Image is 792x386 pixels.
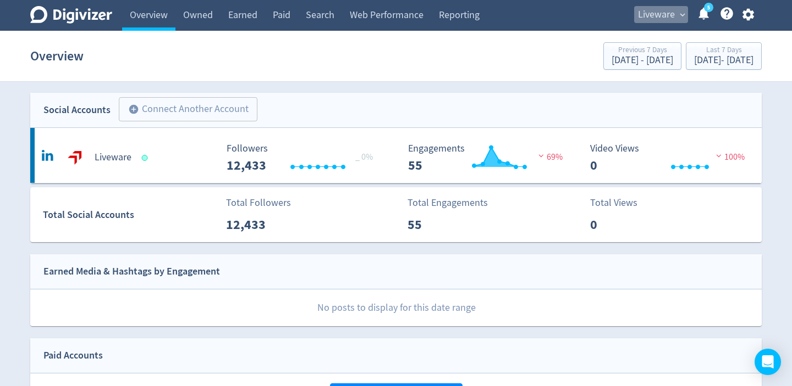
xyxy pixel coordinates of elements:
[707,4,710,12] text: 5
[713,152,724,160] img: negative-performance.svg
[408,215,471,234] p: 55
[590,215,653,234] p: 0
[590,195,653,210] p: Total Views
[612,46,673,55] div: Previous 7 Days
[119,97,257,121] button: Connect Another Account
[694,46,754,55] div: Last 7 Days
[408,195,488,210] p: Total Engagements
[95,151,131,164] h5: Liveware
[638,6,675,24] span: Liveware
[226,215,289,234] p: 12,433
[128,104,139,115] span: add_circle
[694,55,754,65] div: [DATE] - [DATE]
[31,289,762,326] p: No posts to display for this date range
[536,152,563,163] span: 69%
[43,348,103,363] div: Paid Accounts
[43,207,218,223] div: Total Social Accounts
[403,143,568,172] svg: Engagements 55
[713,152,745,163] span: 100%
[226,195,291,210] p: Total Followers
[30,38,84,74] h1: Overview
[355,152,373,163] span: _ 0%
[603,42,681,70] button: Previous 7 Days[DATE] - [DATE]
[30,128,762,183] a: Liveware undefinedLiveware Followers --- _ 0% Followers 12,433 Engagements 55 Engagements 55 69% ...
[142,155,151,161] span: Data last synced: 15 Sep 2025, 1:43pm (AEST)
[536,152,547,160] img: negative-performance.svg
[111,99,257,121] a: Connect Another Account
[221,143,386,172] svg: Followers ---
[585,143,750,172] svg: Video Views 0
[43,264,220,279] div: Earned Media & Hashtags by Engagement
[612,55,673,65] div: [DATE] - [DATE]
[678,10,687,20] span: expand_more
[64,147,86,169] img: Liveware undefined
[755,349,781,375] div: Open Intercom Messenger
[686,42,762,70] button: Last 7 Days[DATE]- [DATE]
[634,6,688,24] button: Liveware
[704,3,713,12] a: 5
[43,102,111,118] div: Social Accounts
